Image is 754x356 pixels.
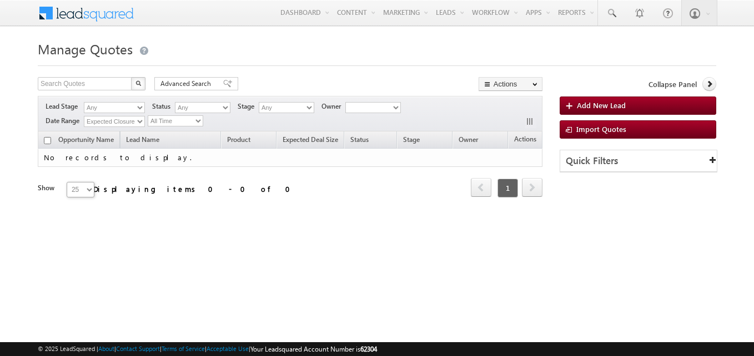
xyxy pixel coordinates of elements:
span: Stage [403,135,420,144]
div: Quick Filters [560,150,717,172]
span: Owner [321,101,345,111]
a: Opportunity Name [53,134,119,148]
span: 62304 [360,345,377,353]
img: Search [135,80,141,86]
span: Expected Deal Size [283,135,338,144]
a: Status [345,134,374,148]
span: Your Leadsquared Account Number is [250,345,377,353]
a: next [522,179,542,197]
span: 1 [497,179,518,197]
span: Lead Stage [46,101,82,111]
a: Expected Deal Size [277,134,344,148]
span: Product [227,135,250,144]
span: Lead Name [120,134,165,148]
span: Manage Quotes [38,40,133,58]
a: Contact Support [116,345,160,352]
span: © 2025 LeadSquared | | | | | [38,344,377,354]
span: Add New Lead [577,100,626,110]
span: Stage [238,101,259,111]
a: prev [471,179,491,197]
span: Opportunity Name [58,135,114,144]
div: Displaying items 0 - 0 of 0 [93,182,297,195]
a: About [98,345,114,352]
div: Show [38,183,58,193]
button: Actions [479,77,542,91]
span: Actions [509,133,542,148]
span: Date Range [46,116,84,126]
input: Check all records [44,137,51,144]
a: Stage [398,134,425,148]
span: Advanced Search [160,79,214,89]
span: Collapse Panel [649,79,697,89]
span: Owner [459,135,478,144]
td: No records to display. [38,149,542,167]
a: Acceptable Use [207,345,249,352]
span: next [522,178,542,197]
span: Status [152,101,175,111]
a: Terms of Service [162,345,205,352]
span: prev [471,178,491,197]
span: Import Quotes [576,124,626,134]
